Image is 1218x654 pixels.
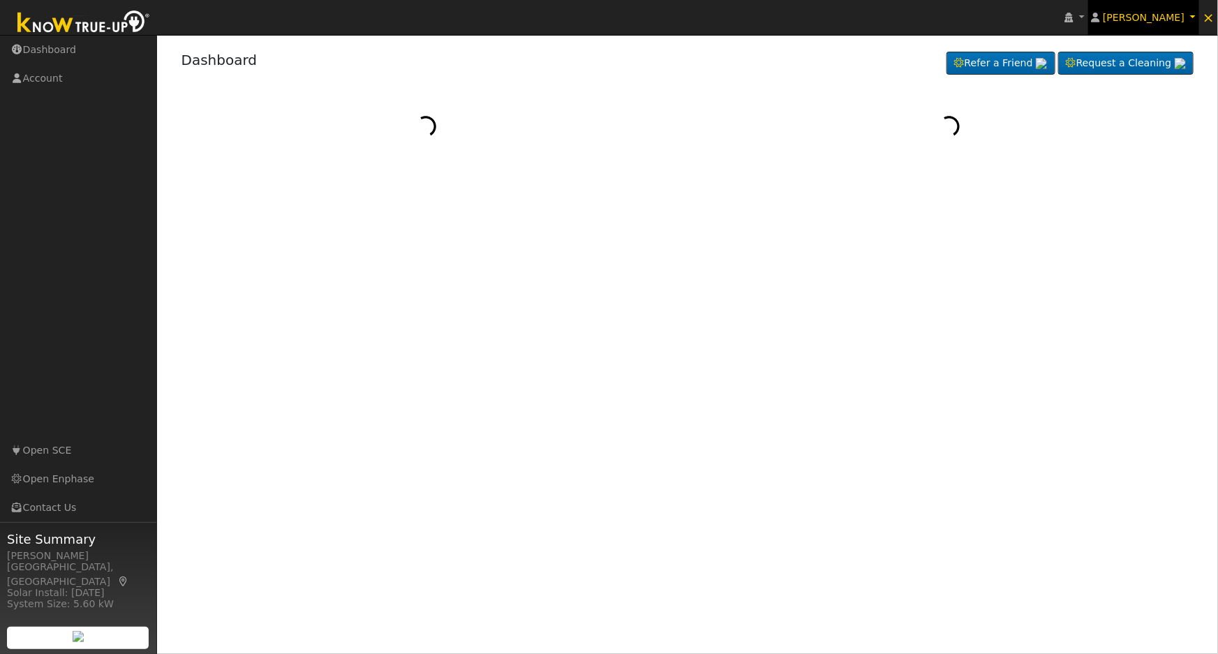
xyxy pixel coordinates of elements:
span: Site Summary [7,530,149,549]
div: Solar Install: [DATE] [7,586,149,600]
div: System Size: 5.60 kW [7,597,149,611]
a: Request a Cleaning [1058,52,1194,75]
img: retrieve [73,631,84,642]
a: Refer a Friend [946,52,1055,75]
img: retrieve [1175,58,1186,69]
span: × [1203,9,1215,26]
div: [GEOGRAPHIC_DATA], [GEOGRAPHIC_DATA] [7,560,149,589]
a: Dashboard [181,52,258,68]
div: [PERSON_NAME] [7,549,149,563]
a: Map [117,576,130,587]
img: Know True-Up [10,8,157,39]
span: [PERSON_NAME] [1103,12,1184,23]
img: retrieve [1036,58,1047,69]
